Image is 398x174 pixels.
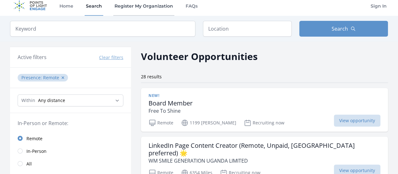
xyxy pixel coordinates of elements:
[141,49,258,63] h2: Volunteer Opportunities
[61,75,65,81] button: ✕
[149,107,193,115] p: Free To Shine
[141,88,388,132] a: New! Board Member Free To Shine Remote 1199 [PERSON_NAME] Recruiting now View opportunity
[334,115,380,127] span: View opportunity
[332,25,348,33] span: Search
[181,119,236,127] p: 1199 [PERSON_NAME]
[149,93,159,98] span: New!
[18,94,123,106] select: Search Radius
[299,21,388,37] button: Search
[43,75,59,81] span: Remote
[203,21,292,37] input: Location
[10,145,131,157] a: In-Person
[18,119,123,127] legend: In-Person or Remote:
[26,148,47,154] span: In-Person
[149,119,173,127] p: Remote
[26,161,32,167] span: All
[21,75,43,81] span: Presence :
[149,99,193,107] h3: Board Member
[10,157,131,170] a: All
[141,74,162,80] span: 28 results
[26,135,42,142] span: Remote
[99,54,123,61] button: Clear filters
[149,157,380,165] p: WM SMILE GENERATION UGANDA LIMITED
[18,53,47,61] h3: Active filters
[149,142,380,157] h3: LinkedIn Page Content Creator (Remote, Unpaid, [GEOGRAPHIC_DATA] preferred) 🌟
[244,119,284,127] p: Recruiting now
[10,21,195,37] input: Keyword
[10,132,131,145] a: Remote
